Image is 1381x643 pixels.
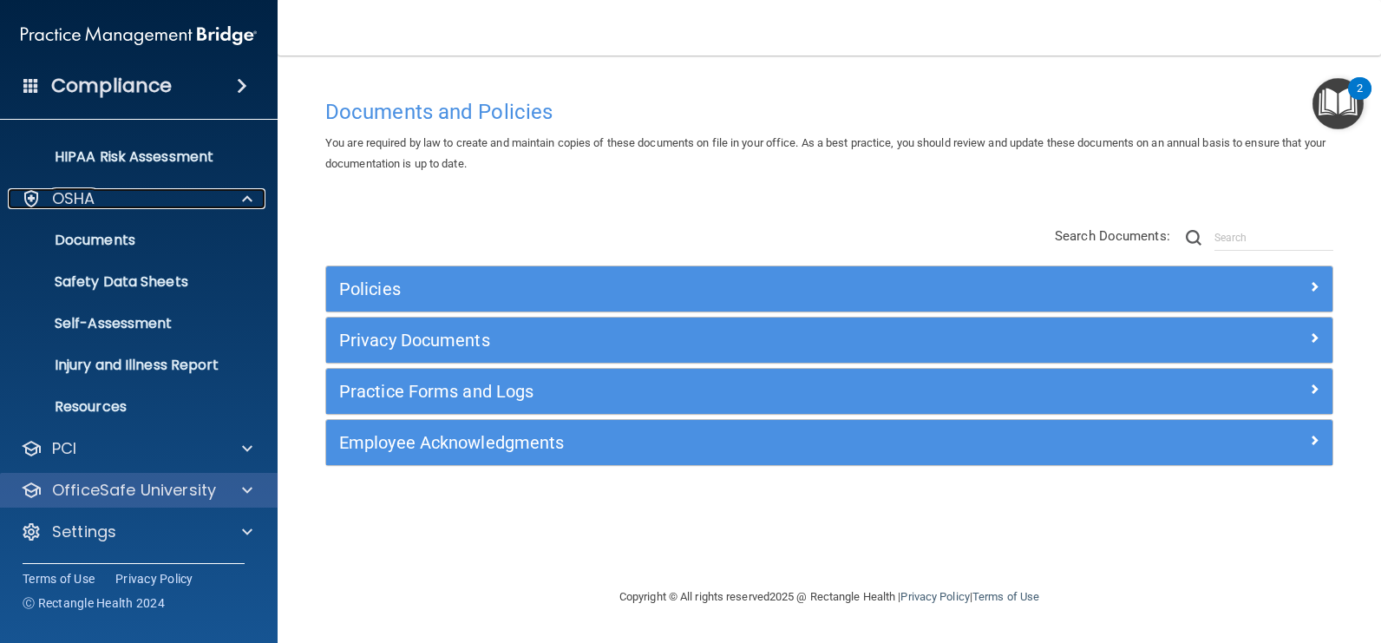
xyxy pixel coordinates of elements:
span: Ⓒ Rectangle Health 2024 [23,594,165,612]
p: PCI [52,438,76,459]
a: Privacy Documents [339,326,1319,354]
a: Privacy Policy [115,570,193,587]
p: OfficeSafe University [52,480,216,501]
p: Resources [11,398,248,416]
a: Employee Acknowledgments [339,429,1319,456]
h5: Practice Forms and Logs [339,382,1068,401]
a: Policies [339,275,1319,303]
a: Practice Forms and Logs [339,377,1319,405]
a: Settings [21,522,252,542]
p: OSHA [52,188,95,209]
p: Settings [52,522,116,542]
h5: Privacy Documents [339,331,1068,350]
h5: Employee Acknowledgments [339,433,1068,452]
p: Injury and Illness Report [11,357,248,374]
span: You are required by law to create and maintain copies of these documents on file in your office. ... [325,136,1325,170]
input: Search [1214,225,1333,251]
div: Copyright © All rights reserved 2025 @ Rectangle Health | | [513,569,1146,625]
button: Open Resource Center, 2 new notifications [1312,78,1364,129]
img: PMB logo [21,18,257,53]
a: Terms of Use [23,570,95,587]
a: Privacy Policy [900,590,969,603]
span: Search Documents: [1055,228,1170,244]
h4: Documents and Policies [325,101,1333,123]
img: ic-search.3b580494.png [1186,230,1201,246]
a: Terms of Use [972,590,1039,603]
div: 2 [1357,89,1363,111]
h5: Policies [339,279,1068,299]
a: OfficeSafe University [21,480,252,501]
p: Documents [11,232,248,249]
a: PCI [21,438,252,459]
a: OSHA [21,188,252,209]
p: Safety Data Sheets [11,273,248,291]
h4: Compliance [51,74,172,98]
p: HIPAA Risk Assessment [11,148,248,166]
p: Self-Assessment [11,315,248,332]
